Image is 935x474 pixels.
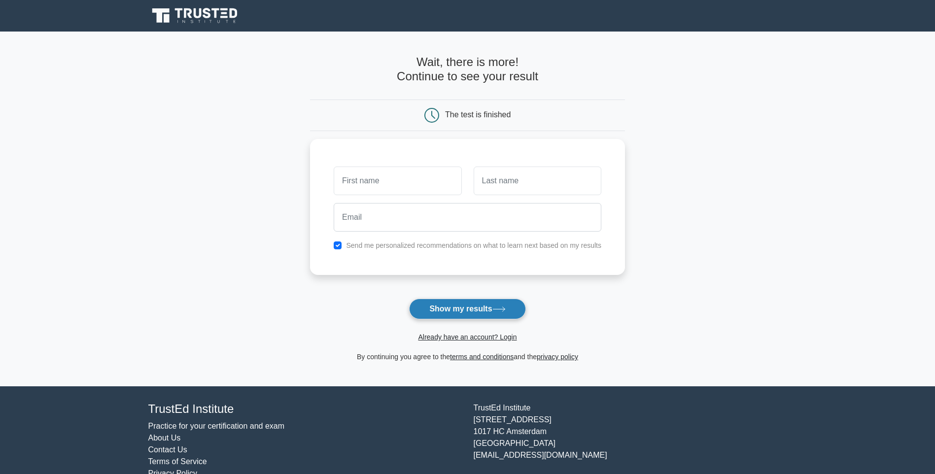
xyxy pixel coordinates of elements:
[148,422,285,430] a: Practice for your certification and exam
[474,167,601,195] input: Last name
[418,333,517,341] a: Already have an account? Login
[148,445,187,454] a: Contact Us
[334,167,461,195] input: First name
[445,110,511,119] div: The test is finished
[409,299,525,319] button: Show my results
[450,353,514,361] a: terms and conditions
[148,402,462,416] h4: TrustEd Institute
[346,241,601,249] label: Send me personalized recommendations on what to learn next based on my results
[148,434,181,442] a: About Us
[334,203,601,232] input: Email
[537,353,578,361] a: privacy policy
[310,55,625,84] h4: Wait, there is more! Continue to see your result
[148,457,207,466] a: Terms of Service
[304,351,631,363] div: By continuing you agree to the and the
